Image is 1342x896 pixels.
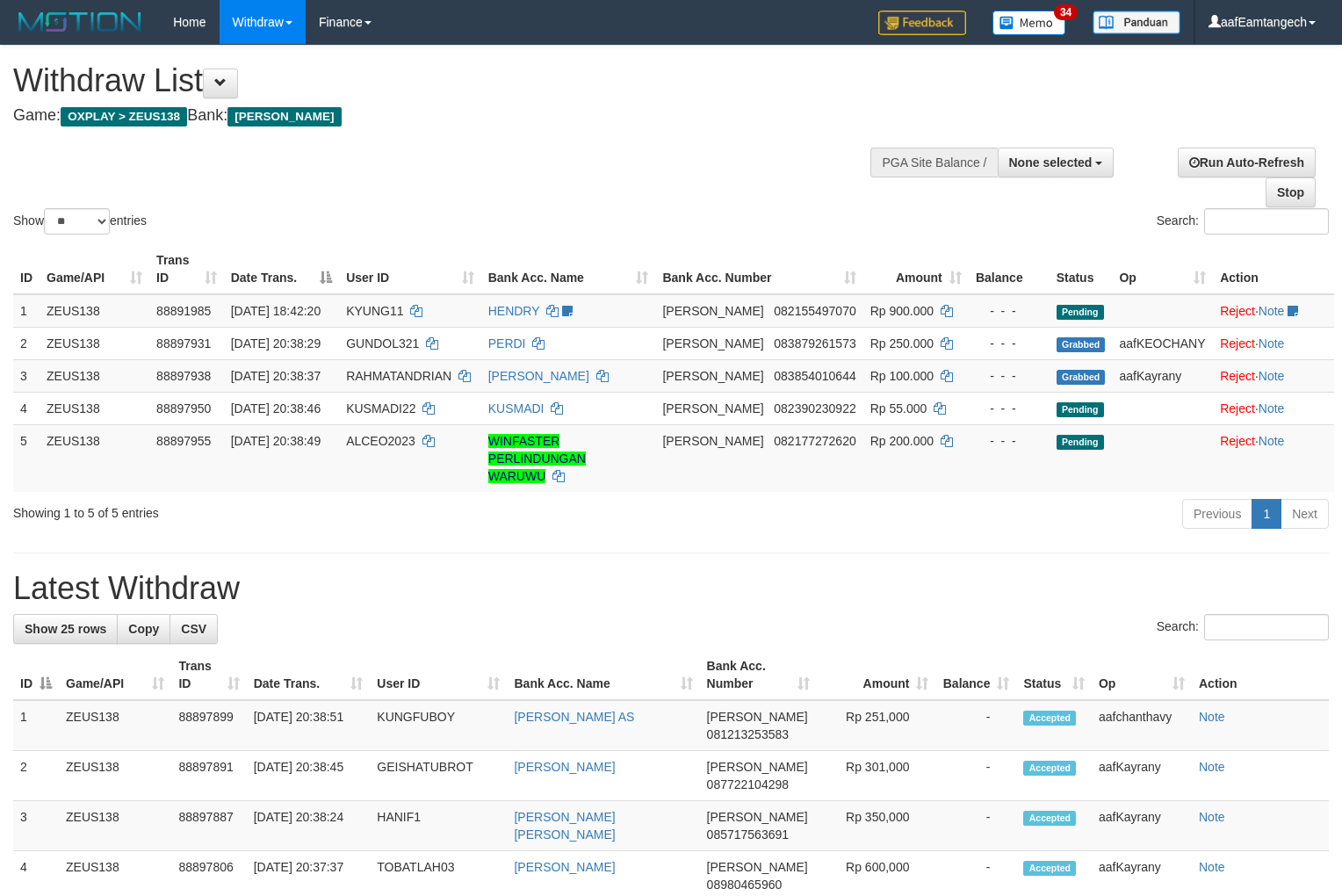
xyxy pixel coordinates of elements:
[59,751,171,801] td: ZEUS138
[870,336,934,350] span: Rp 250.000
[13,751,59,801] td: 2
[1092,751,1192,801] td: aafKayrany
[1093,11,1180,34] img: panduan.png
[870,369,934,383] span: Rp 100.000
[346,336,419,350] span: GUNDOL321
[662,434,763,448] span: [PERSON_NAME]
[1023,761,1076,776] span: Accepted
[13,497,546,522] div: Showing 1 to 5 of 5 entries
[346,369,451,383] span: RAHMATANDRIAN
[156,401,211,415] span: 88897950
[231,304,321,318] span: [DATE] 18:42:20
[935,751,1016,801] td: -
[231,401,321,415] span: [DATE] 20:38:46
[976,400,1043,417] div: - - -
[935,650,1016,700] th: Balance: activate to sort column ascending
[231,434,321,448] span: [DATE] 20:38:49
[224,244,339,294] th: Date Trans.: activate to sort column descending
[488,434,586,483] a: WINFASTER PERLINDUNGAN WARUWU
[370,751,507,801] td: GEISHATUBROT
[507,650,699,700] th: Bank Acc. Name: activate to sort column ascending
[707,727,789,741] span: Copy 081213253583 to clipboard
[247,650,371,700] th: Date Trans.: activate to sort column ascending
[662,336,763,350] span: [PERSON_NAME]
[1057,435,1104,450] span: Pending
[1199,810,1225,824] a: Note
[976,432,1043,450] div: - - -
[1220,401,1255,415] a: Reject
[13,208,147,235] label: Show entries
[1092,801,1192,851] td: aafKayrany
[156,304,211,318] span: 88891985
[992,11,1066,35] img: Button%20Memo.svg
[1112,244,1213,294] th: Op: activate to sort column ascending
[128,622,159,636] span: Copy
[707,810,808,824] span: [PERSON_NAME]
[370,650,507,700] th: User ID: activate to sort column ascending
[514,810,615,842] a: [PERSON_NAME] [PERSON_NAME]
[13,424,40,492] td: 5
[59,801,171,851] td: ZEUS138
[870,148,997,177] div: PGA Site Balance /
[1182,499,1252,529] a: Previous
[13,801,59,851] td: 3
[870,304,934,318] span: Rp 900.000
[1157,614,1329,640] label: Search:
[1259,401,1285,415] a: Note
[59,700,171,751] td: ZEUS138
[1204,208,1329,235] input: Search:
[1023,811,1076,826] span: Accepted
[13,63,877,98] h1: Withdraw List
[40,424,149,492] td: ZEUS138
[59,650,171,700] th: Game/API: activate to sort column ascending
[870,401,927,415] span: Rp 55.000
[870,434,934,448] span: Rp 200.000
[13,392,40,424] td: 4
[707,827,789,842] span: Copy 085717563691 to clipboard
[156,369,211,383] span: 88897938
[774,369,855,383] span: Copy 083854010644 to clipboard
[149,244,224,294] th: Trans ID: activate to sort column ascending
[878,11,966,35] img: Feedback.jpg
[61,107,187,126] span: OXPLAY > ZEUS138
[707,878,783,892] span: Copy 08980465960 to clipboard
[231,369,321,383] span: [DATE] 20:38:37
[1050,244,1113,294] th: Status
[998,148,1115,177] button: None selected
[339,244,481,294] th: User ID: activate to sort column ascending
[25,622,106,636] span: Show 25 rows
[1057,337,1106,352] span: Grabbed
[40,294,149,328] td: ZEUS138
[1259,336,1285,350] a: Note
[1054,4,1078,20] span: 34
[370,700,507,751] td: KUNGFUBOY
[1009,155,1093,170] span: None selected
[1092,650,1192,700] th: Op: activate to sort column ascending
[1220,336,1255,350] a: Reject
[1199,760,1225,774] a: Note
[1220,304,1255,318] a: Reject
[1213,392,1334,424] td: ·
[1266,177,1316,207] a: Stop
[935,700,1016,751] td: -
[13,294,40,328] td: 1
[1281,499,1329,529] a: Next
[1092,700,1192,751] td: aafchanthavy
[1213,359,1334,392] td: ·
[1112,359,1213,392] td: aafKayrany
[40,392,149,424] td: ZEUS138
[969,244,1050,294] th: Balance
[488,304,540,318] a: HENDRY
[1213,244,1334,294] th: Action
[40,244,149,294] th: Game/API: activate to sort column ascending
[817,700,935,751] td: Rp 251,000
[707,777,789,791] span: Copy 087722104298 to clipboard
[707,860,808,874] span: [PERSON_NAME]
[13,614,118,644] a: Show 25 rows
[514,760,615,774] a: [PERSON_NAME]
[247,751,371,801] td: [DATE] 20:38:45
[662,304,763,318] span: [PERSON_NAME]
[817,801,935,851] td: Rp 350,000
[488,401,545,415] a: KUSMADI
[707,760,808,774] span: [PERSON_NAME]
